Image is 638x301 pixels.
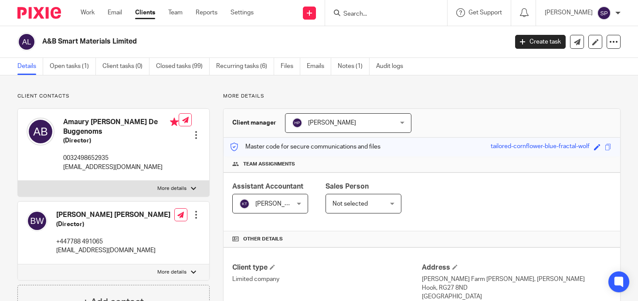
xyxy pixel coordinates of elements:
div: tailored-cornflower-blue-fractal-wolf [491,142,590,152]
span: Team assignments [243,161,295,168]
a: Settings [231,8,254,17]
h2: A&B Smart Materials Limited [42,37,410,46]
p: More details [223,93,621,100]
p: More details [157,269,187,276]
img: svg%3E [17,33,36,51]
a: Audit logs [376,58,410,75]
p: 0032498652935 [63,154,179,162]
a: Open tasks (1) [50,58,96,75]
a: Files [281,58,300,75]
a: Work [81,8,95,17]
h3: Client manager [232,118,276,127]
a: Details [17,58,43,75]
span: Not selected [333,201,368,207]
p: Client contacts [17,93,210,100]
h4: Amaury [PERSON_NAME] De Buggenoms [63,118,179,136]
a: Clients [135,8,155,17]
a: Recurring tasks (6) [216,58,274,75]
p: [PERSON_NAME] Farm [PERSON_NAME], [PERSON_NAME] [422,275,611,284]
img: svg%3E [292,118,302,128]
span: Assistant Accountant [232,183,303,190]
span: Get Support [468,10,502,16]
span: [PERSON_NAME] [308,120,356,126]
h4: Address [422,263,611,272]
img: svg%3E [27,118,54,145]
a: Email [108,8,122,17]
a: Client tasks (0) [102,58,149,75]
img: svg%3E [27,210,48,231]
p: [PERSON_NAME] [545,8,593,17]
a: Create task [515,35,566,49]
a: Reports [196,8,217,17]
h5: (Director) [63,136,179,145]
span: Sales Person [326,183,369,190]
p: Hook, RG27 8ND [422,284,611,292]
h4: Client type [232,263,422,272]
p: Limited company [232,275,422,284]
img: svg%3E [597,6,611,20]
p: +447788 491065 [56,237,170,246]
i: Primary [170,118,179,126]
input: Search [343,10,421,18]
span: [PERSON_NAME] [255,201,303,207]
h4: [PERSON_NAME] [PERSON_NAME] [56,210,170,220]
p: [EMAIL_ADDRESS][DOMAIN_NAME] [56,246,170,255]
span: Other details [243,236,283,243]
p: More details [157,185,187,192]
h5: (Director) [56,220,170,229]
p: Master code for secure communications and files [230,142,380,151]
img: Pixie [17,7,61,19]
a: Team [168,8,183,17]
p: [EMAIL_ADDRESS][DOMAIN_NAME] [63,163,179,172]
a: Closed tasks (99) [156,58,210,75]
a: Notes (1) [338,58,370,75]
a: Emails [307,58,331,75]
p: [GEOGRAPHIC_DATA] [422,292,611,301]
img: svg%3E [239,199,250,209]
